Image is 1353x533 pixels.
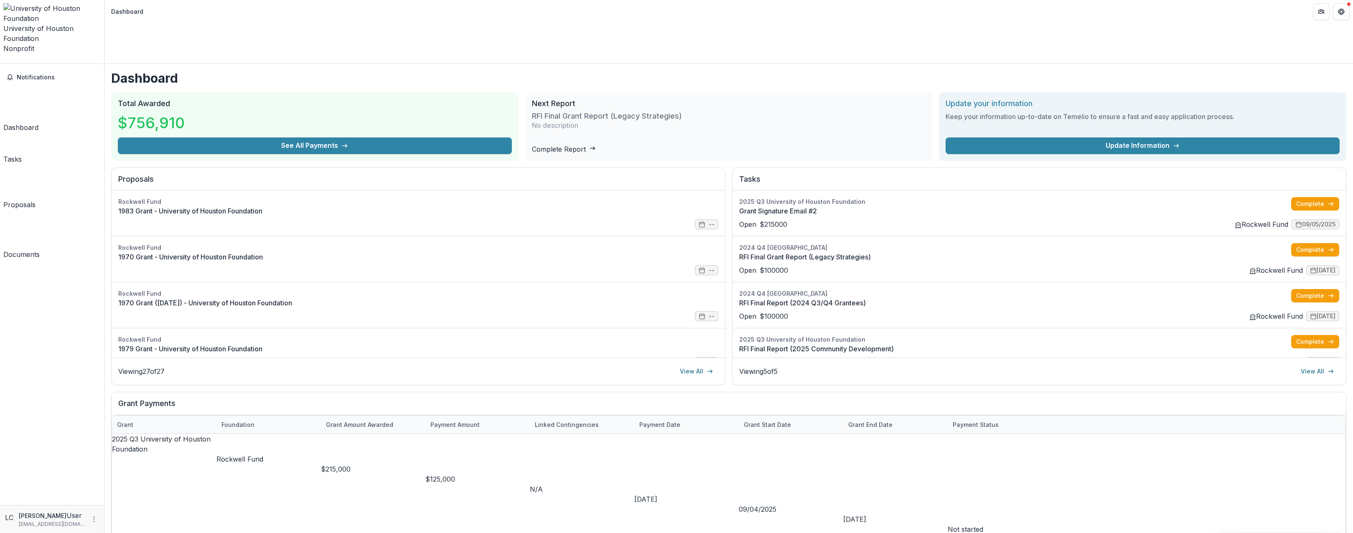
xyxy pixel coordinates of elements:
button: See All Payments [118,137,512,154]
div: Liz Chavez [5,513,15,523]
div: Foundation [216,416,321,434]
a: Dashboard [3,87,38,132]
div: Grant start date [739,416,843,434]
h1: Dashboard [111,71,1346,86]
p: [PERSON_NAME] [19,511,66,520]
div: 09/04/2025 [739,504,843,514]
a: 1970 Grant - University of Houston Foundation [118,252,718,262]
p: Viewing 5 of 5 [739,366,778,376]
h2: Grant Payments [118,399,1339,415]
a: Complete [1291,243,1339,256]
a: View All [1296,365,1339,378]
div: $125,000 [425,474,530,484]
p: User [66,510,82,520]
button: More [89,514,99,524]
div: Foundation [216,420,259,429]
div: Dashboard [3,122,38,132]
div: Payment status [948,420,1004,429]
h2: Total Awarded [118,99,512,108]
h3: Keep your information up-to-date on Temelio to ensure a fast and easy application process. [946,112,1340,122]
a: Complete [1291,335,1339,348]
div: Linked Contingencies [530,416,634,434]
div: Grant amount awarded [321,416,425,434]
div: Payment date [634,416,739,434]
h3: RFI Final Grant Report (Legacy Strategies) [532,112,682,121]
a: 1970 Grant ([DATE]) - University of Houston Foundation [118,298,718,308]
div: Grant end date [843,416,948,434]
a: Complete [1291,197,1339,211]
div: [DATE] [634,494,739,504]
h2: Tasks [739,175,1339,190]
div: Linked Contingencies [530,420,604,429]
p: [EMAIL_ADDRESS][DOMAIN_NAME] [19,520,86,528]
a: RFI Final Report (2024 Q3/Q4 Grantees) [739,298,1291,308]
a: Grant Signature Email #2 [739,206,1291,216]
div: Grant [112,420,138,429]
button: Partners [1313,3,1330,20]
div: $215,000 [321,464,425,474]
nav: breadcrumb [108,5,147,18]
h2: Update your information [946,99,1340,108]
div: Tasks [3,154,22,164]
button: Notifications [3,71,101,84]
div: Payment Amount [425,420,485,429]
a: 2025 Q3 University of Houston Foundation [112,435,211,453]
div: Documents [3,249,40,259]
a: Complete [1291,289,1339,302]
div: Grant [112,416,216,434]
h3: $756,910 [118,112,185,134]
a: Update Information [946,137,1340,154]
div: Grant start date [739,420,796,429]
button: N/A [530,484,543,494]
span: Notifications [17,74,97,81]
div: Payment date [634,420,685,429]
a: 1979 Grant - University of Houston Foundation [118,344,718,354]
div: Payment Amount [425,416,530,434]
a: Proposals [3,168,36,210]
button: Get Help [1333,3,1350,20]
div: [DATE] [843,514,948,524]
img: University of Houston Foundation [3,3,101,23]
p: Viewing 27 of 27 [118,366,165,376]
a: View All [675,365,718,378]
a: 1983 Grant - University of Houston Foundation [118,206,718,216]
div: Grant amount awarded [321,420,398,429]
h2: Next Report [532,99,926,108]
div: Dashboard [111,7,143,16]
div: Payment status [948,416,1052,434]
a: RFI Final Grant Report (Legacy Strategies) [739,252,1291,262]
div: University of Houston Foundation [3,23,101,43]
h2: Proposals [118,175,718,190]
a: Complete Report [532,145,596,153]
p: No description [532,120,578,130]
a: Tasks [3,136,22,164]
a: RFI Final Report (2025 Community Development) [739,344,1291,354]
div: Proposals [3,200,36,210]
p: Rockwell Fund [216,454,321,464]
a: Documents [3,213,40,259]
span: Nonprofit [3,44,34,53]
div: Grant end date [843,420,898,429]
